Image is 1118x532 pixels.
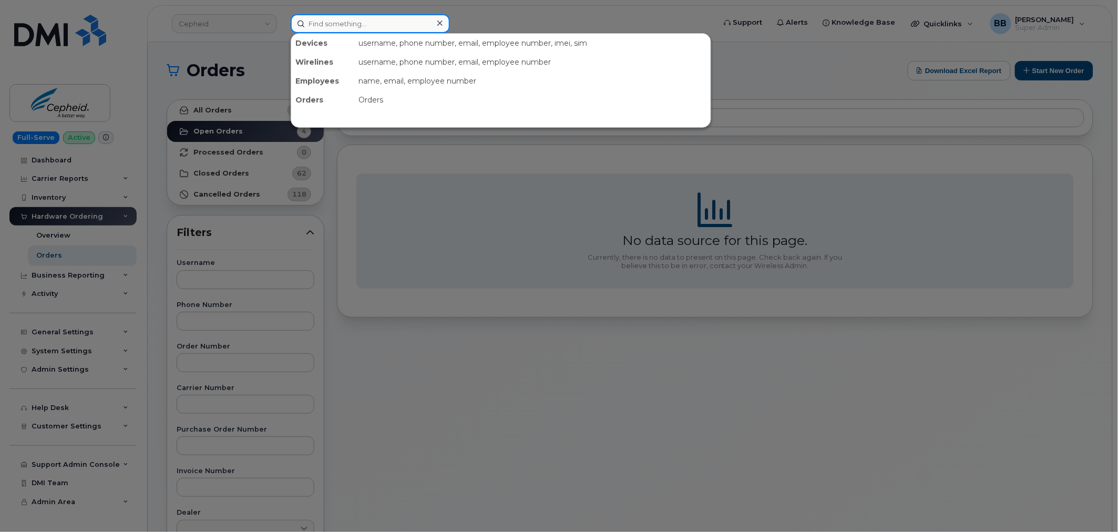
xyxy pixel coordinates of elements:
[1072,486,1110,524] iframe: Messenger Launcher
[291,71,354,90] div: Employees
[354,71,711,90] div: name, email, employee number
[354,90,711,109] div: Orders
[291,90,354,109] div: Orders
[354,34,711,53] div: username, phone number, email, employee number, imei, sim
[354,53,711,71] div: username, phone number, email, employee number
[291,53,354,71] div: Wirelines
[291,34,354,53] div: Devices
